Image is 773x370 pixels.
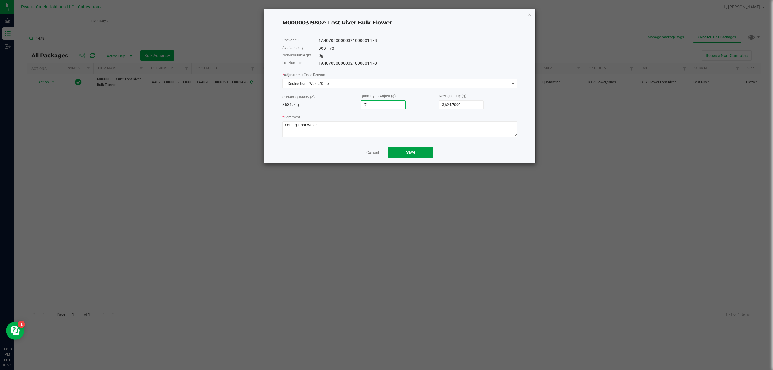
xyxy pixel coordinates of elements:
[282,60,302,66] label: Lot Number
[319,45,517,51] div: 3631.7
[282,95,315,100] label: Current Quantity (g)
[282,53,311,58] label: Non-available qty
[319,60,517,66] div: 1A4070300000321000001478
[366,150,379,156] a: Cancel
[321,53,323,58] span: g
[319,37,517,44] div: 1A4070300000321000001478
[283,79,509,88] span: Destruction - Waste/Other
[319,53,517,59] div: 0
[406,150,415,155] span: Save
[361,93,396,99] label: Quantity to Adjust (g)
[6,322,24,340] iframe: Resource center
[361,101,405,109] input: 0
[439,101,483,109] input: 0
[332,46,334,50] span: g
[282,101,361,108] p: 3631.7 g
[388,147,433,158] button: Save
[282,114,300,120] label: Comment
[18,321,25,328] iframe: Resource center unread badge
[282,37,301,43] label: Package ID
[282,19,517,27] h4: M00000319802: Lost River Bulk Flower
[282,45,303,50] label: Available qty
[439,93,466,99] label: New Quantity (g)
[282,72,325,78] label: Adjustment Code Reason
